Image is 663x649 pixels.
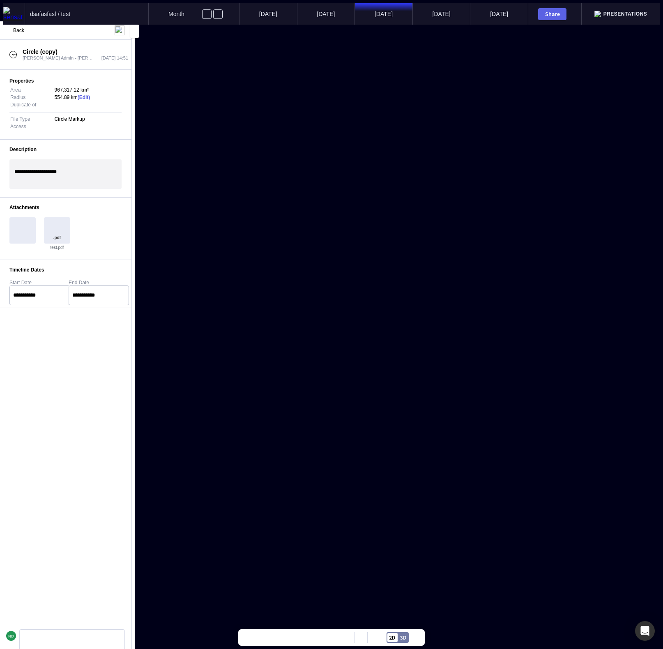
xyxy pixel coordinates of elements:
[594,11,601,17] img: presentation.svg
[168,11,184,17] span: Month
[297,3,355,25] mapp-timeline-period: [DATE]
[538,8,566,20] button: Share
[412,3,470,25] mapp-timeline-period: [DATE]
[355,3,412,25] mapp-timeline-period: [DATE]
[635,621,655,641] div: Open Intercom Messenger
[3,7,25,21] img: sensat
[470,3,528,25] mapp-timeline-period: [DATE]
[239,3,297,25] mapp-timeline-period: [DATE]
[30,11,70,17] span: dsafasfasf / test
[603,11,647,17] span: Presentations
[542,11,563,17] div: Share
